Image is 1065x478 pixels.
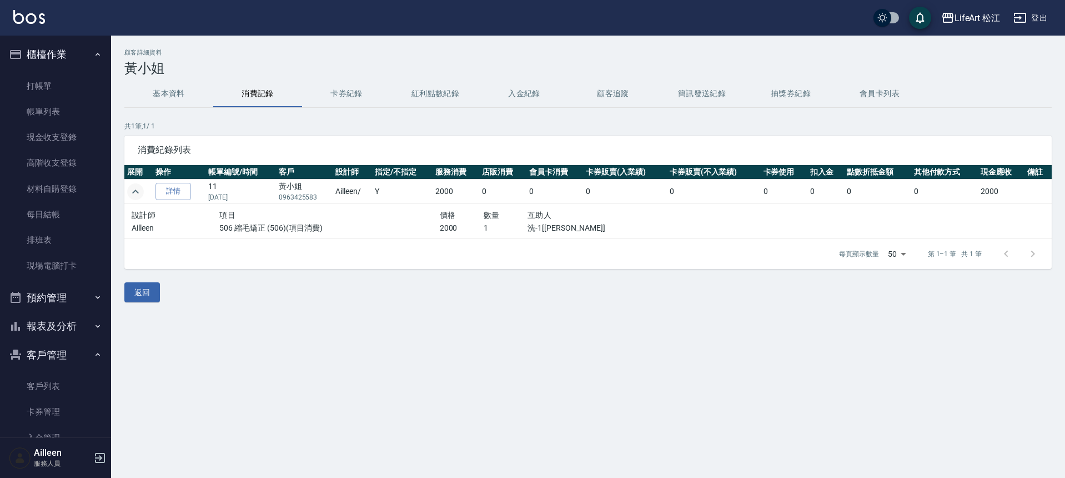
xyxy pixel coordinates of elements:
[138,145,1038,156] span: 消費紀錄列表
[569,81,657,107] button: 顧客追蹤
[667,165,761,180] th: 卡券販賣(不入業績)
[34,459,91,469] p: 服務人員
[839,249,879,259] p: 每頁顯示數量
[127,183,144,200] button: expand row
[4,341,107,370] button: 客戶管理
[4,399,107,425] a: 卡券管理
[937,7,1005,29] button: LifeArt 松江
[657,81,746,107] button: 簡訊發送紀錄
[4,374,107,399] a: 客戶列表
[124,165,153,180] th: 展開
[4,150,107,176] a: 高階收支登錄
[844,165,911,180] th: 點數折抵金額
[155,183,191,200] a: 詳情
[484,211,500,220] span: 數量
[433,180,479,204] td: 2000
[955,11,1001,25] div: LifeArt 松江
[1009,8,1052,28] button: 登出
[34,447,91,459] h5: Ailleen
[124,49,1052,56] h2: 顧客詳細資料
[4,73,107,99] a: 打帳單
[583,180,667,204] td: 0
[124,61,1052,76] h3: 黃小姐
[883,239,910,269] div: 50
[302,81,391,107] button: 卡券紀錄
[978,165,1024,180] th: 現金應收
[746,81,835,107] button: 抽獎券紀錄
[583,165,667,180] th: 卡券販賣(入業績)
[276,165,333,180] th: 客戶
[928,249,982,259] p: 第 1–1 筆 共 1 筆
[526,180,583,204] td: 0
[276,180,333,204] td: 黃小姐
[372,165,433,180] th: 指定/不指定
[440,211,456,220] span: 價格
[479,165,526,180] th: 店販消費
[440,222,484,234] p: 2000
[333,180,372,204] td: Ailleen /
[807,180,845,204] td: 0
[4,312,107,341] button: 報表及分析
[4,125,107,150] a: 現金收支登錄
[372,180,433,204] td: Y
[132,222,219,234] p: Ailleen
[526,165,583,180] th: 會員卡消費
[1024,165,1052,180] th: 備註
[124,282,160,303] button: 返回
[208,192,273,202] p: [DATE]
[807,165,845,180] th: 扣入金
[528,222,660,234] p: 洗-1[[PERSON_NAME]]
[4,425,107,451] a: 入金管理
[4,227,107,253] a: 排班表
[484,222,528,234] p: 1
[911,180,978,204] td: 0
[761,165,807,180] th: 卡券使用
[219,211,235,220] span: 項目
[333,165,372,180] th: 設計師
[13,10,45,24] img: Logo
[844,180,911,204] td: 0
[4,253,107,278] a: 現場電腦打卡
[4,40,107,69] button: 櫃檯作業
[124,81,213,107] button: 基本資料
[9,447,31,469] img: Person
[911,165,978,180] th: 其他付款方式
[528,211,551,220] span: 互助人
[124,121,1052,131] p: 共 1 筆, 1 / 1
[219,222,439,234] p: 506 縮毛矯正 (506)(項目消費)
[909,7,931,29] button: save
[433,165,479,180] th: 服務消費
[153,165,205,180] th: 操作
[205,165,276,180] th: 帳單編號/時間
[132,211,155,220] span: 設計師
[391,81,480,107] button: 紅利點數紀錄
[4,99,107,125] a: 帳單列表
[761,180,807,204] td: 0
[479,180,526,204] td: 0
[480,81,569,107] button: 入金紀錄
[835,81,924,107] button: 會員卡列表
[205,180,276,204] td: 11
[213,81,302,107] button: 消費記錄
[4,202,107,227] a: 每日結帳
[4,283,107,312] button: 預約管理
[4,176,107,202] a: 材料自購登錄
[978,180,1024,204] td: 2000
[667,180,761,204] td: 0
[279,192,330,202] p: 0963425583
